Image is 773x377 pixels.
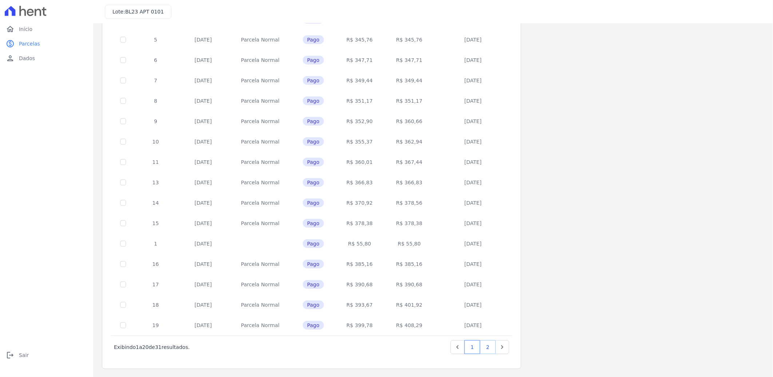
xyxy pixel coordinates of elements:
[303,76,324,85] span: Pago
[383,131,435,152] td: R$ 362,94
[336,70,384,91] td: R$ 349,44
[451,340,464,354] a: Previous
[480,340,496,354] a: 2
[120,261,126,267] input: Só é possível selecionar pagamentos em aberto
[303,158,324,166] span: Pago
[383,172,435,193] td: R$ 366,83
[435,91,511,111] td: [DATE]
[495,340,509,354] a: Next
[383,254,435,274] td: R$ 385,16
[120,220,126,226] input: Só é possível selecionar pagamentos em aberto
[135,70,177,91] td: 7
[177,213,230,233] td: [DATE]
[336,274,384,295] td: R$ 390,68
[142,344,149,350] span: 20
[303,219,324,228] span: Pago
[177,295,230,315] td: [DATE]
[336,91,384,111] td: R$ 351,17
[336,111,384,131] td: R$ 352,90
[120,200,126,206] input: Só é possível selecionar pagamentos em aberto
[435,254,511,274] td: [DATE]
[114,343,190,351] p: Exibindo a de resultados.
[135,274,177,295] td: 17
[135,30,177,50] td: 5
[383,315,435,335] td: R$ 408,29
[120,139,126,145] input: Só é possível selecionar pagamentos em aberto
[230,315,290,335] td: Parcela Normal
[435,131,511,152] td: [DATE]
[155,344,162,350] span: 31
[120,322,126,328] input: Só é possível selecionar pagamentos em aberto
[125,9,164,15] span: BL23 APT 0101
[303,137,324,146] span: Pago
[336,131,384,152] td: R$ 355,37
[177,50,230,70] td: [DATE]
[435,50,511,70] td: [DATE]
[120,118,126,124] input: Só é possível selecionar pagamentos em aberto
[303,117,324,126] span: Pago
[177,233,230,254] td: [DATE]
[19,55,35,62] span: Dados
[3,36,90,51] a: paidParcelas
[435,70,511,91] td: [DATE]
[135,315,177,335] td: 19
[303,260,324,268] span: Pago
[336,315,384,335] td: R$ 399,78
[120,159,126,165] input: Só é possível selecionar pagamentos em aberto
[177,172,230,193] td: [DATE]
[336,152,384,172] td: R$ 360,01
[6,25,15,34] i: home
[230,50,290,70] td: Parcela Normal
[135,152,177,172] td: 11
[120,180,126,185] input: Só é possível selecionar pagamentos em aberto
[383,70,435,91] td: R$ 349,44
[303,301,324,309] span: Pago
[120,37,126,43] input: Só é possível selecionar pagamentos em aberto
[383,213,435,233] td: R$ 378,38
[464,340,480,354] a: 1
[177,152,230,172] td: [DATE]
[112,8,164,16] h3: Lote:
[383,91,435,111] td: R$ 351,17
[135,131,177,152] td: 10
[136,344,139,350] span: 1
[135,91,177,111] td: 8
[19,352,29,359] span: Sair
[177,30,230,50] td: [DATE]
[230,152,290,172] td: Parcela Normal
[3,348,90,362] a: logoutSair
[383,111,435,131] td: R$ 360,66
[135,295,177,315] td: 18
[303,199,324,207] span: Pago
[135,111,177,131] td: 9
[230,172,290,193] td: Parcela Normal
[6,39,15,48] i: paid
[230,295,290,315] td: Parcela Normal
[303,178,324,187] span: Pago
[6,351,15,360] i: logout
[230,213,290,233] td: Parcela Normal
[435,315,511,335] td: [DATE]
[435,30,511,50] td: [DATE]
[383,274,435,295] td: R$ 390,68
[230,254,290,274] td: Parcela Normal
[177,70,230,91] td: [DATE]
[336,295,384,315] td: R$ 393,67
[177,274,230,295] td: [DATE]
[303,280,324,289] span: Pago
[177,254,230,274] td: [DATE]
[336,172,384,193] td: R$ 366,83
[303,35,324,44] span: Pago
[336,30,384,50] td: R$ 345,76
[383,295,435,315] td: R$ 401,92
[336,193,384,213] td: R$ 370,92
[435,213,511,233] td: [DATE]
[135,254,177,274] td: 16
[383,152,435,172] td: R$ 367,44
[230,131,290,152] td: Parcela Normal
[177,315,230,335] td: [DATE]
[135,193,177,213] td: 14
[19,40,40,47] span: Parcelas
[383,30,435,50] td: R$ 345,76
[230,193,290,213] td: Parcela Normal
